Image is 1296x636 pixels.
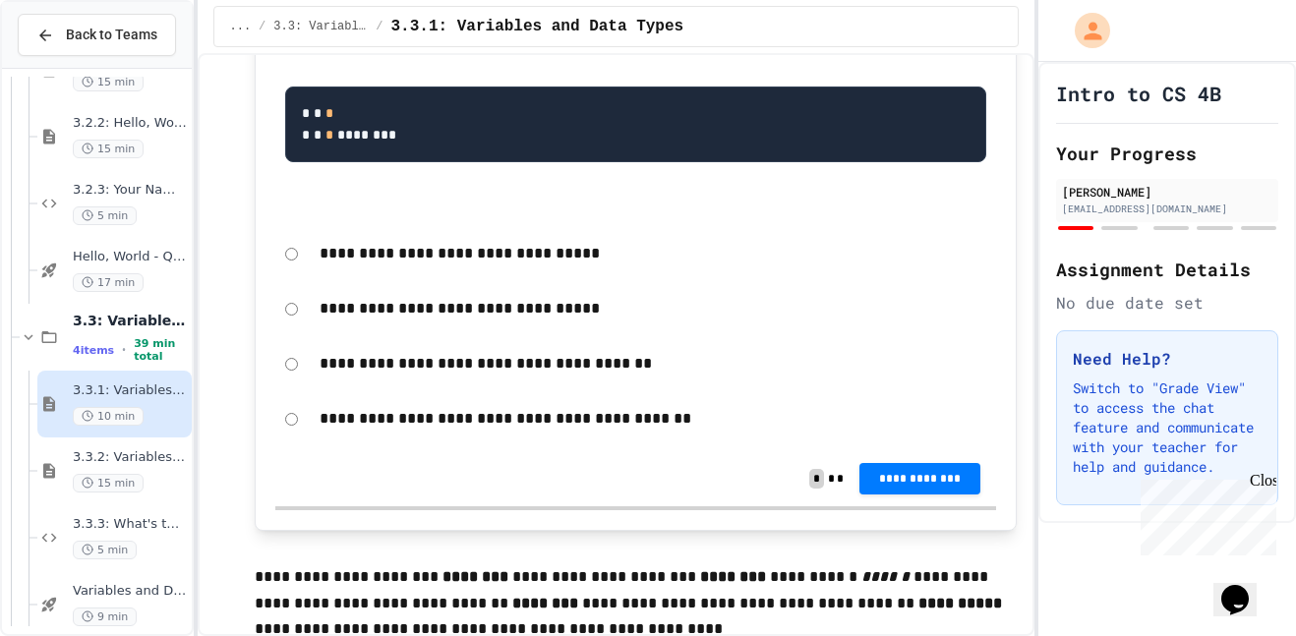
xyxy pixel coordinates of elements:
[73,607,137,626] span: 9 min
[73,273,144,292] span: 17 min
[273,19,368,34] span: 3.3: Variables and Data Types
[1133,472,1276,555] iframe: chat widget
[73,115,188,132] span: 3.2.2: Hello, World! - Review
[1056,80,1221,107] h1: Intro to CS 4B
[73,382,188,399] span: 3.3.1: Variables and Data Types
[73,474,144,492] span: 15 min
[73,182,188,199] span: 3.2.3: Your Name and Favorite Movie
[73,249,188,265] span: Hello, World - Quiz
[73,407,144,426] span: 10 min
[1073,347,1262,371] h3: Need Help?
[73,541,137,559] span: 5 min
[1213,557,1276,616] iframe: chat widget
[1054,8,1115,53] div: My Account
[8,8,136,125] div: Chat with us now!Close
[1056,291,1278,315] div: No due date set
[73,140,144,158] span: 15 min
[73,516,188,533] span: 3.3.3: What's the Type?
[73,206,137,225] span: 5 min
[259,19,265,34] span: /
[73,449,188,466] span: 3.3.2: Variables and Data Types - Review
[1062,183,1272,201] div: [PERSON_NAME]
[391,15,684,38] span: 3.3.1: Variables and Data Types
[18,14,176,56] button: Back to Teams
[73,344,114,357] span: 4 items
[122,342,126,358] span: •
[1062,202,1272,216] div: [EMAIL_ADDRESS][DOMAIN_NAME]
[230,19,252,34] span: ...
[1073,378,1262,477] p: Switch to "Grade View" to access the chat feature and communicate with your teacher for help and ...
[73,583,188,600] span: Variables and Data types - quiz
[73,312,188,329] span: 3.3: Variables and Data Types
[73,73,144,91] span: 15 min
[376,19,383,34] span: /
[1056,256,1278,283] h2: Assignment Details
[134,337,187,363] span: 39 min total
[66,25,157,45] span: Back to Teams
[1056,140,1278,167] h2: Your Progress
